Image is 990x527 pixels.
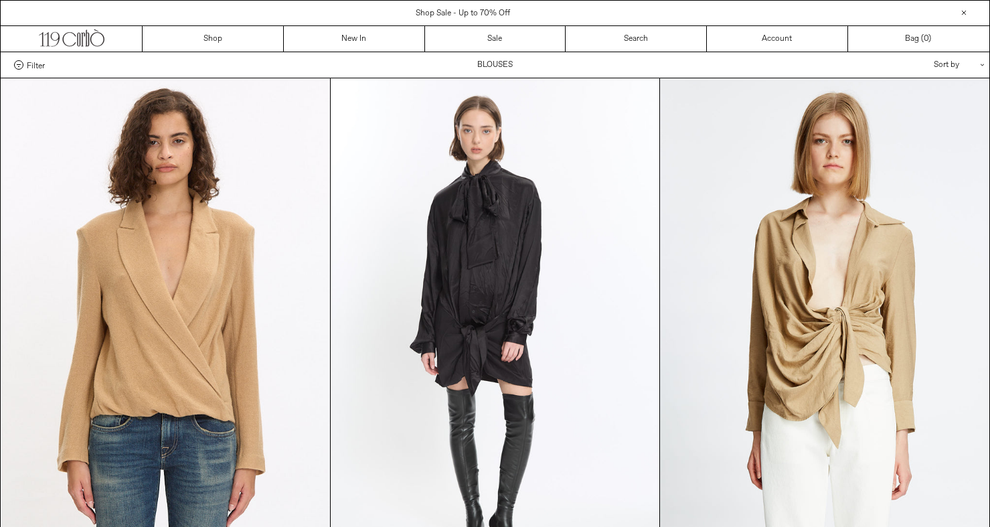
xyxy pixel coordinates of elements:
a: Search [566,26,707,52]
a: Sale [425,26,566,52]
a: Shop Sale - Up to 70% Off [416,8,510,19]
a: New In [284,26,425,52]
span: 0 [924,33,928,44]
a: Account [707,26,848,52]
a: Bag () [848,26,989,52]
span: ) [924,33,931,45]
a: Shop [143,26,284,52]
span: Filter [27,60,45,70]
div: Sort by [855,52,976,78]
